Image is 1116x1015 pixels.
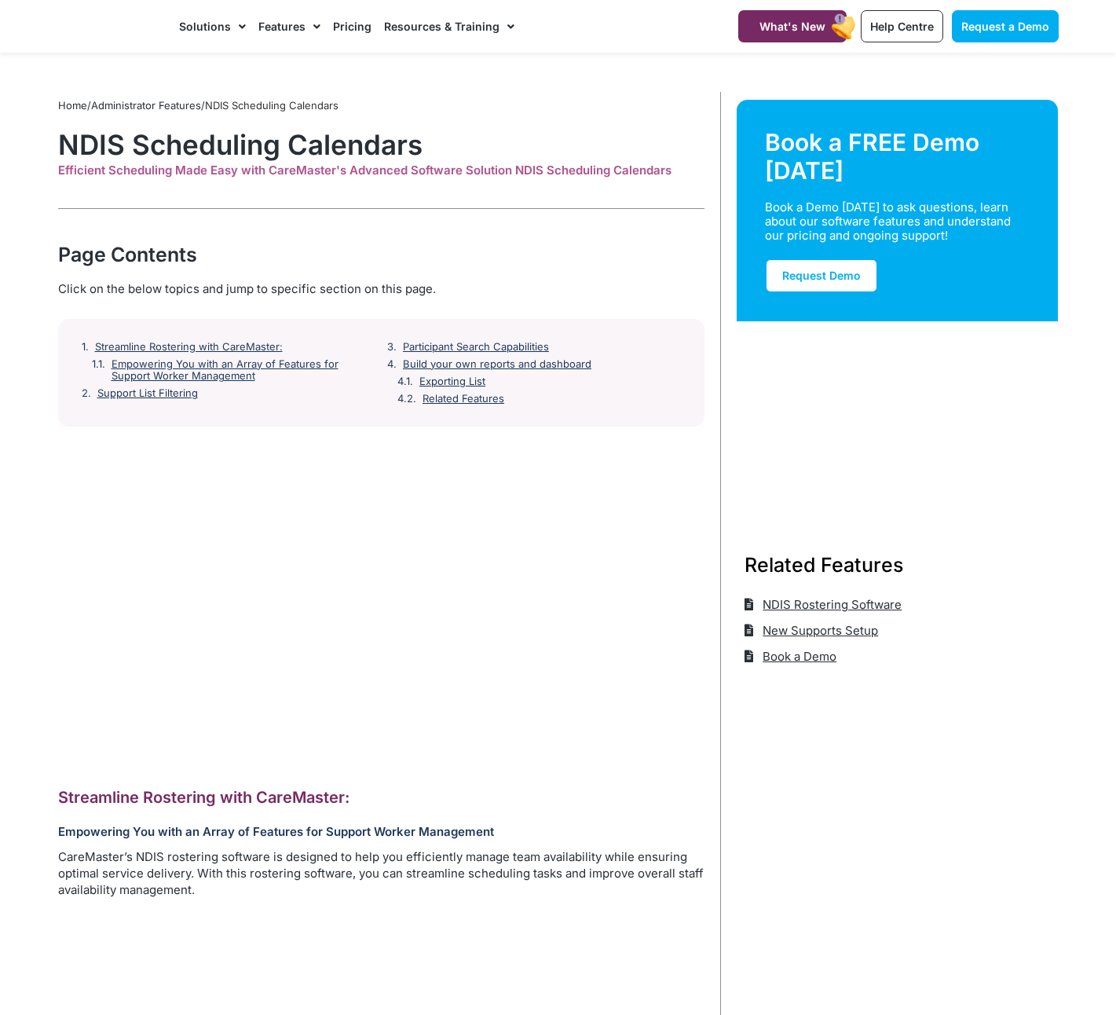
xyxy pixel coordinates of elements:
[58,848,704,898] p: CareMaster’s NDIS rostering software is designed to help you efficiently manage team availability...
[58,15,164,38] img: CareMaster Logo
[745,643,837,669] a: Book a Demo
[58,163,704,178] div: Efficient Scheduling Made Easy with CareMaster's Advanced Software Solution NDIS Scheduling Calen...
[58,280,704,298] div: Click on the below topics and jump to specific section on this page.
[58,99,87,112] a: Home
[765,128,1030,185] div: Book a FREE Demo [DATE]
[58,787,704,808] h2: Streamline Rostering with CareMaster:
[112,358,375,383] a: Empowering You with an Array of Features for Support Worker Management
[782,269,861,282] span: Request Demo
[403,358,591,371] a: Build your own reports and dashboard
[58,240,704,269] div: Page Contents
[870,20,934,33] span: Help Centre
[738,10,847,42] a: What's New
[961,20,1049,33] span: Request a Demo
[91,99,201,112] a: Administrator Features
[58,128,704,161] h1: NDIS Scheduling Calendars
[403,341,549,354] a: Participant Search Capabilities
[58,824,704,839] h3: Empowering You with an Array of Features for Support Worker Management
[861,10,943,42] a: Help Centre
[765,200,1012,243] div: Book a Demo [DATE] to ask questions, learn about our software features and understand our pricing...
[765,258,878,293] a: Request Demo
[58,99,338,112] span: / /
[759,643,836,669] span: Book a Demo
[423,393,504,405] a: Related Features
[737,321,1059,513] img: Support Worker and NDIS Participant out for a coffee.
[419,376,485,388] a: Exporting List
[745,592,902,617] a: NDIS Rostering Software
[759,20,825,33] span: What's New
[745,551,1051,579] h3: Related Features
[952,10,1059,42] a: Request a Demo
[759,617,878,643] span: New Supports Setup
[745,617,879,643] a: New Supports Setup
[759,592,902,617] span: NDIS Rostering Software
[97,387,198,400] a: Support List Filtering
[205,99,338,112] span: NDIS Scheduling Calendars
[95,341,283,354] a: Streamline Rostering with CareMaster:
